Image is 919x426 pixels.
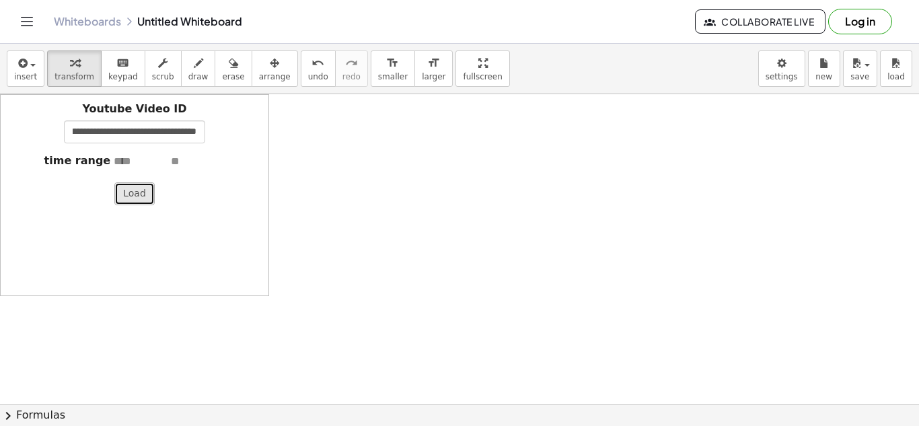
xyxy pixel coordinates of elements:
[843,50,877,87] button: save
[311,55,324,71] i: undo
[7,50,44,87] button: insert
[222,72,244,81] span: erase
[259,72,291,81] span: arrange
[252,50,298,87] button: arrange
[116,55,129,71] i: keyboard
[82,102,186,117] label: Youtube Video ID
[766,72,798,81] span: settings
[706,15,814,28] span: Collaborate Live
[850,72,869,81] span: save
[463,72,502,81] span: fullscreen
[887,72,905,81] span: load
[54,72,94,81] span: transform
[427,55,440,71] i: format_size
[455,50,509,87] button: fullscreen
[828,9,892,34] button: Log in
[808,50,840,87] button: new
[335,50,368,87] button: redoredo
[16,11,38,32] button: Toggle navigation
[414,50,453,87] button: format_sizelarger
[181,50,216,87] button: draw
[152,72,174,81] span: scrub
[342,72,361,81] span: redo
[371,50,415,87] button: format_sizesmaller
[301,50,336,87] button: undoundo
[815,72,832,81] span: new
[880,50,912,87] button: load
[386,55,399,71] i: format_size
[188,72,209,81] span: draw
[44,153,111,169] label: time range
[308,72,328,81] span: undo
[695,9,825,34] button: Collaborate Live
[54,15,121,28] a: Whiteboards
[108,72,138,81] span: keypad
[14,72,37,81] span: insert
[47,50,102,87] button: transform
[145,50,182,87] button: scrub
[378,72,408,81] span: smaller
[345,55,358,71] i: redo
[422,72,445,81] span: larger
[114,182,155,205] button: Load
[215,50,252,87] button: erase
[758,50,805,87] button: settings
[101,50,145,87] button: keyboardkeypad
